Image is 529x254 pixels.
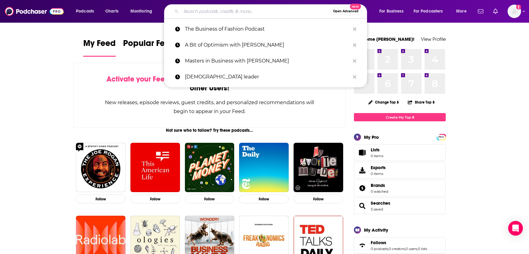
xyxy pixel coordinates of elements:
a: A Bit of Optimism with [PERSON_NAME] [164,37,367,53]
a: Follows [371,240,427,245]
span: Brands [354,180,446,196]
button: Follow [294,195,343,203]
img: Planet Money [185,143,234,192]
button: Open AdvancedNew [330,8,361,15]
a: My Feed [83,38,116,57]
div: My Activity [364,227,388,233]
img: User Profile [508,5,521,18]
button: Show profile menu [508,5,521,18]
span: My Feed [83,38,116,52]
div: by following Podcasts, Creators, Lists, and other Users! [104,75,315,93]
span: For Podcasters [414,7,443,16]
span: Logged in as jenc9678 [508,5,521,18]
button: open menu [375,6,411,16]
span: , [388,247,389,251]
a: 0 podcasts [371,247,388,251]
input: Search podcasts, credits, & more... [181,6,330,16]
span: PRO [437,135,445,139]
span: Lists [356,148,368,157]
span: Exports [371,165,386,170]
a: Welcome [PERSON_NAME]! [354,36,415,42]
button: open menu [452,6,474,16]
a: Brands [371,183,388,188]
a: PRO [437,135,445,139]
a: The Business of Fashion Podcast [164,21,367,37]
a: Charts [101,6,122,16]
div: Search podcasts, credits, & more... [170,4,373,18]
span: , [417,247,418,251]
button: Follow [185,195,234,203]
a: Brands [356,184,368,192]
span: 0 items [371,172,386,176]
a: [DEMOGRAPHIC_DATA] leader [164,69,367,85]
div: Not sure who to follow? Try these podcasts... [73,128,346,133]
a: 0 lists [418,247,427,251]
div: Open Intercom Messenger [508,221,523,236]
a: 0 watched [371,189,388,194]
span: Lists [371,147,380,153]
a: Show notifications dropdown [475,6,486,17]
span: Charts [105,7,118,16]
span: Exports [356,166,368,175]
a: Show notifications dropdown [491,6,500,17]
a: Lists [354,144,446,161]
img: Podchaser - Follow, Share and Rate Podcasts [5,6,64,17]
span: Open Advanced [333,10,358,13]
span: Activate your Feed [107,74,169,84]
span: Monitoring [130,7,152,16]
p: A Bit of Optimism with Simon Sinek [185,37,350,53]
a: Popular Feed [123,38,175,57]
p: female leader [185,69,350,85]
span: , [405,247,406,251]
div: New releases, episode reviews, guest credits, and personalized recommendations will begin to appe... [104,98,315,116]
span: Lists [371,147,383,153]
button: open menu [126,6,160,16]
span: Popular Feed [123,38,175,52]
span: For Business [379,7,403,16]
span: New [350,4,361,9]
button: Change Top 8 [365,98,403,106]
button: Follow [239,195,289,203]
p: The Business of Fashion Podcast [185,21,350,37]
a: Masters in Business with [PERSON_NAME] [164,53,367,69]
img: This American Life [130,143,180,192]
a: 3 saved [371,207,383,211]
a: Create My Top 8 [354,113,446,121]
span: Brands [371,183,385,188]
div: My Pro [364,134,379,140]
a: Searches [356,202,368,210]
span: Searches [354,198,446,214]
span: Podcasts [76,7,94,16]
a: 0 users [406,247,417,251]
button: open menu [410,6,452,16]
svg: Add a profile image [516,5,521,9]
a: Follows [356,241,368,250]
a: 0 creators [389,247,405,251]
img: My Favorite Murder with Karen Kilgariff and Georgia Hardstark [294,143,343,192]
p: Masters in Business with Barry Ritholtz [185,53,350,69]
button: Follow [76,195,126,203]
img: The Joe Rogan Experience [76,143,126,192]
span: More [456,7,467,16]
button: Share Top 8 [407,96,435,108]
a: View Profile [421,36,446,42]
span: Follows [371,240,386,245]
span: Follows [354,237,446,254]
img: The Daily [239,143,289,192]
a: Searches [371,200,390,206]
span: 0 items [371,154,383,158]
a: Exports [354,162,446,179]
button: Follow [130,195,180,203]
button: open menu [72,6,102,16]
